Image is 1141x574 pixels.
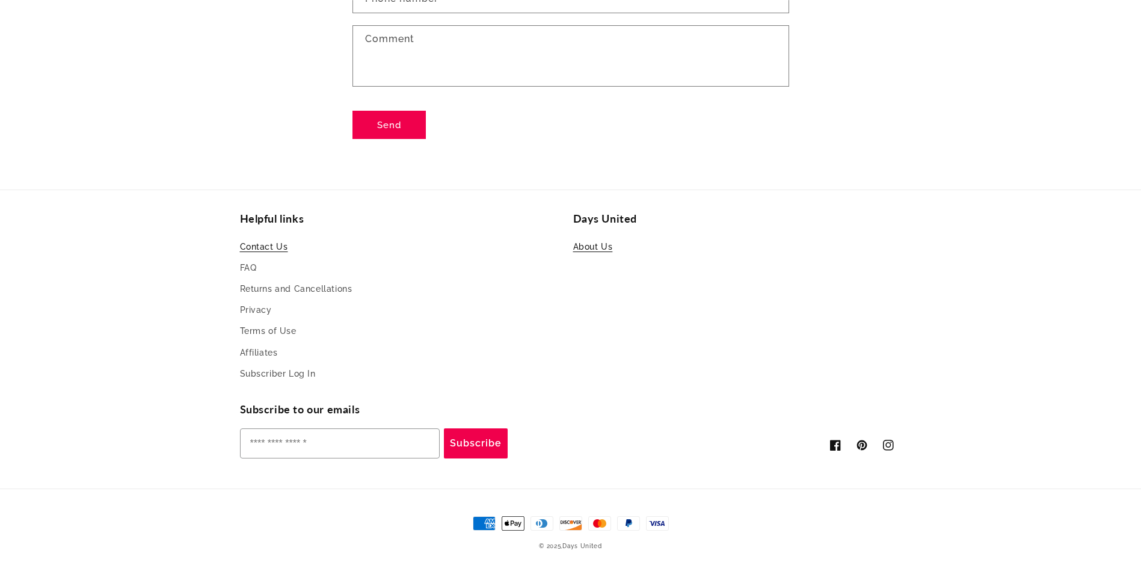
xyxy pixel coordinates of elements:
button: Subscribe [444,428,508,458]
input: Enter your email [240,428,440,458]
a: Affiliates [240,342,278,363]
h2: Days United [573,212,902,226]
a: About Us [573,239,613,258]
small: © 2025, [539,543,602,549]
a: Returns and Cancellations [240,279,352,300]
button: Send [352,111,426,139]
h2: Subscribe to our emails [240,403,571,416]
a: FAQ [240,258,257,279]
a: Terms of Use [240,321,297,342]
a: Subscriber Log In [240,363,316,384]
a: Days United [562,543,602,549]
a: Contact Us [240,239,288,258]
h2: Helpful links [240,212,568,226]
a: Privacy [240,300,272,321]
